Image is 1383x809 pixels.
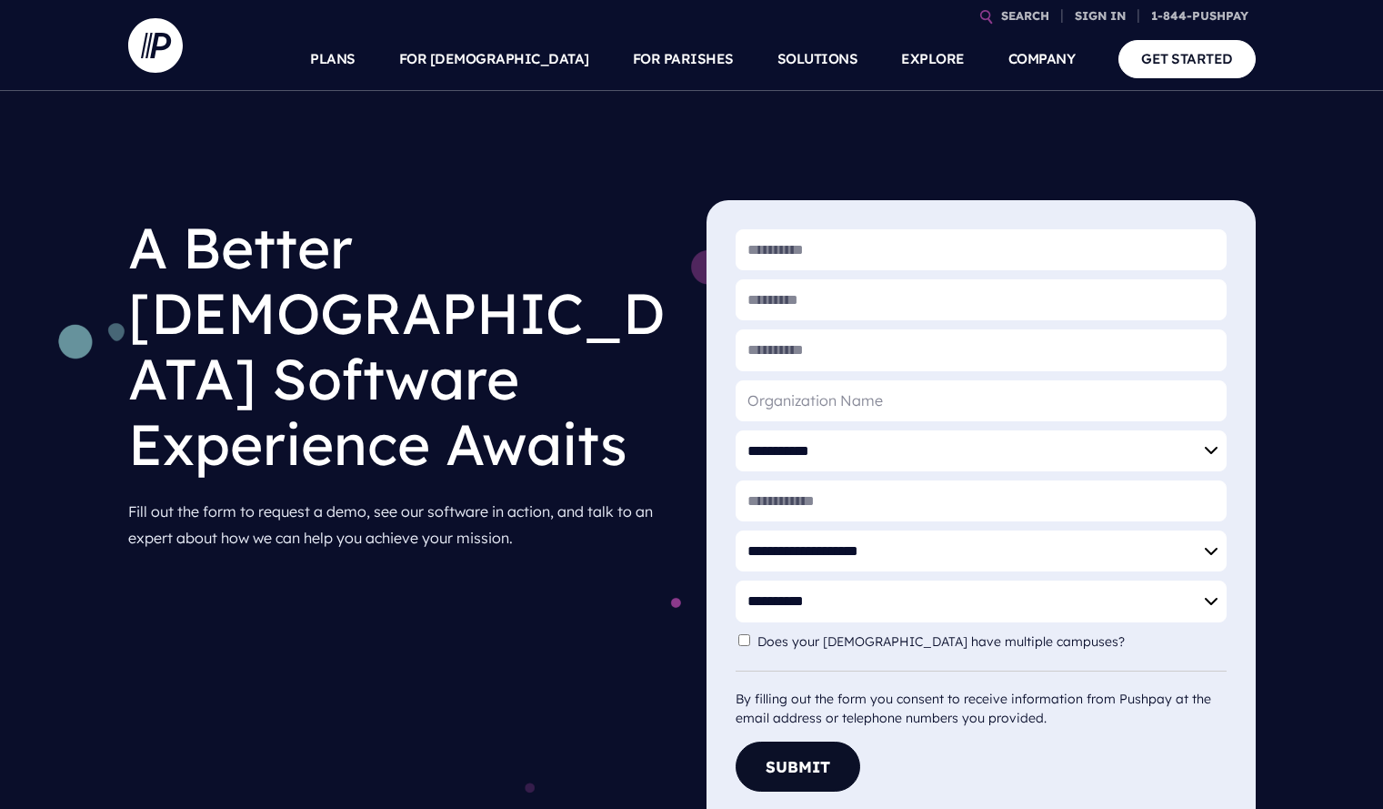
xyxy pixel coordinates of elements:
a: FOR PARISHES [633,27,734,91]
p: Fill out the form to request a demo, see our software in action, and talk to an expert about how ... [128,491,677,559]
a: COMPANY [1008,27,1076,91]
label: Does your [DEMOGRAPHIC_DATA] have multiple campuses? [757,634,1134,650]
a: GET STARTED [1118,40,1256,77]
a: PLANS [310,27,356,91]
input: Organization Name [736,380,1227,421]
button: Submit [736,742,860,792]
a: SOLUTIONS [777,27,858,91]
a: FOR [DEMOGRAPHIC_DATA] [399,27,589,91]
a: EXPLORE [901,27,965,91]
div: By filling out the form you consent to receive information from Pushpay at the email address or t... [736,671,1227,728]
h1: A Better [DEMOGRAPHIC_DATA] Software Experience Awaits [128,200,677,491]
